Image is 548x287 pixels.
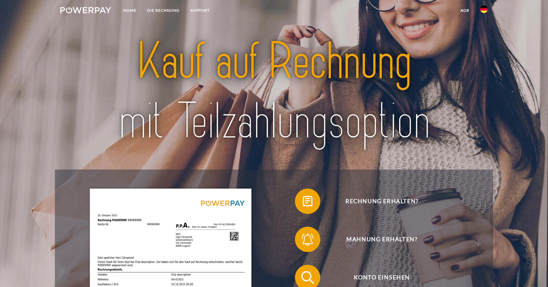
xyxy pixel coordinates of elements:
span: Rechnung erhalten? [304,189,460,214]
span: Mahnung erhalten? [304,227,460,252]
a: SUPPORT [185,5,215,16]
a: DIE RECHNUNG [142,5,185,16]
a: agb [455,5,475,16]
img: qb_search.svg [300,270,316,285]
button: Rechnung erhalten? [295,189,460,214]
img: qb_bell.svg [300,231,316,247]
button: Mahnung erhalten? [295,227,460,252]
img: qb_bill.svg [300,193,316,209]
a: Home [118,5,142,16]
img: title-powerpay_de.svg [81,29,466,154]
iframe: Schaltfläche zum Öffnen des Messaging-Fensters [523,262,543,282]
img: de [480,5,488,13]
img: logo-powerpay-white.svg [60,7,111,13]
